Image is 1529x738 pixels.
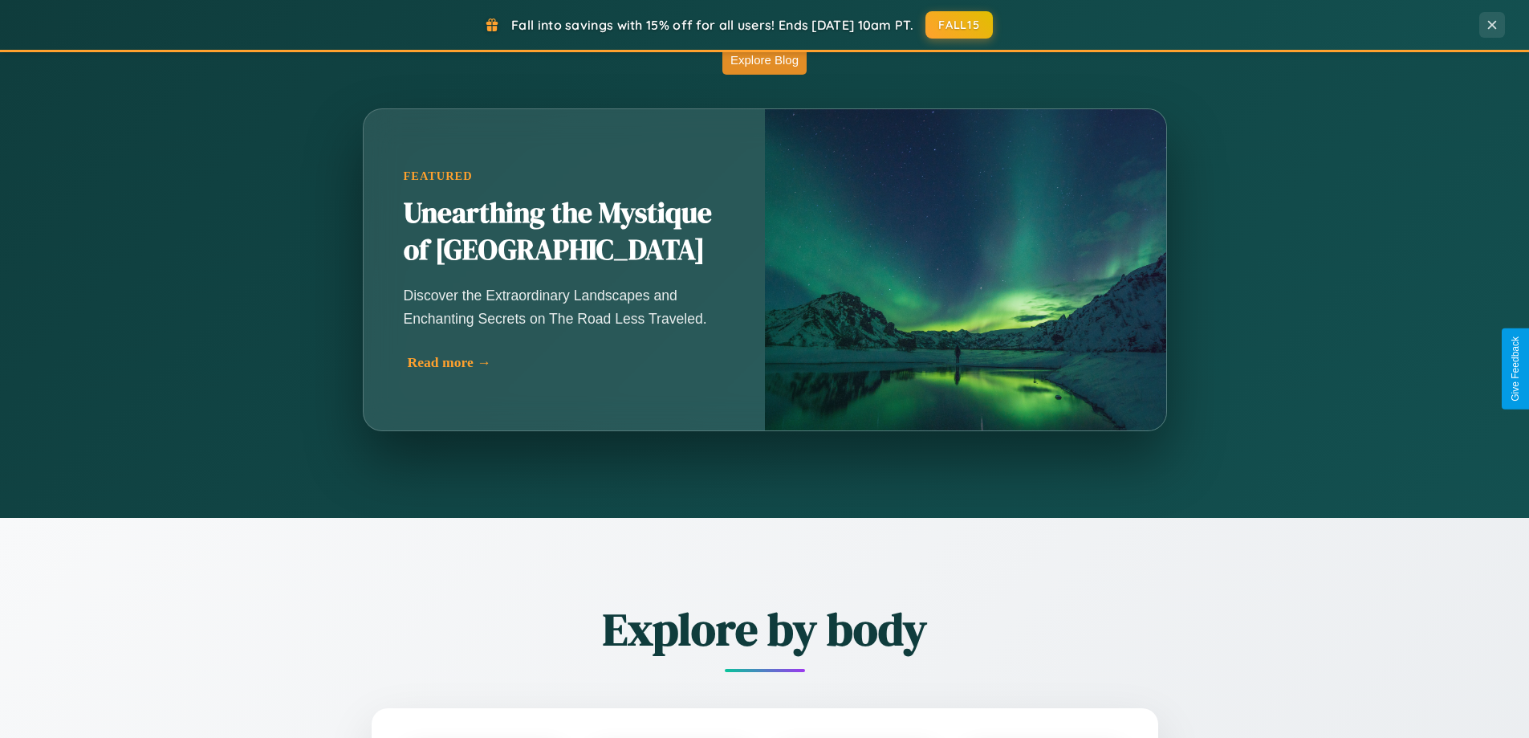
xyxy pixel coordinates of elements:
[511,17,913,33] span: Fall into savings with 15% off for all users! Ends [DATE] 10am PT.
[1510,336,1521,402] div: Give Feedback
[408,354,729,371] div: Read more →
[722,45,807,75] button: Explore Blog
[283,598,1246,660] h2: Explore by body
[404,195,725,269] h2: Unearthing the Mystique of [GEOGRAPHIC_DATA]
[404,169,725,183] div: Featured
[404,284,725,329] p: Discover the Extraordinary Landscapes and Enchanting Secrets on The Road Less Traveled.
[925,11,993,39] button: FALL15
